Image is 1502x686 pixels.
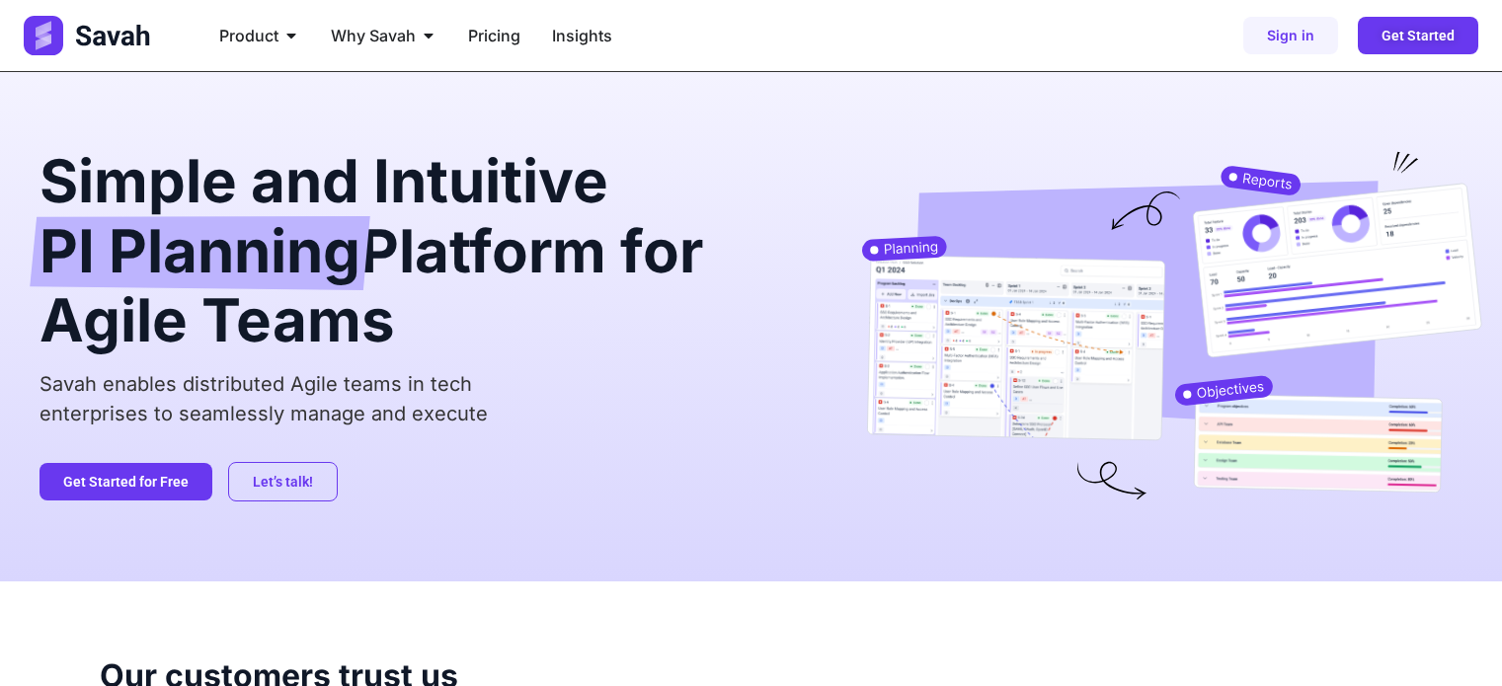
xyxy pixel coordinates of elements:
span: Product [219,24,278,47]
span: Get Started for Free [63,475,189,489]
span: Sign in [1267,29,1314,42]
a: Let’s talk! [228,462,338,501]
span: PI Planning [40,216,360,290]
p: Savah enables distributed Agile teams in tech enterprises to seamlessly manage and execute [40,369,798,428]
a: Get Started [1358,17,1478,54]
div: Menu Toggle [203,16,956,55]
a: Get Started for Free [40,463,212,500]
img: Logo (2) [24,16,154,55]
nav: Menu [203,16,956,55]
a: Pricing [468,24,520,47]
span: Let’s talk! [253,475,313,489]
span: Get Started [1382,29,1455,42]
a: Sign in [1243,17,1338,54]
span: Why Savah [331,24,416,47]
h2: Simple and Intuitive Platform for Agile Teams [40,151,798,349]
a: Insights [552,24,612,47]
